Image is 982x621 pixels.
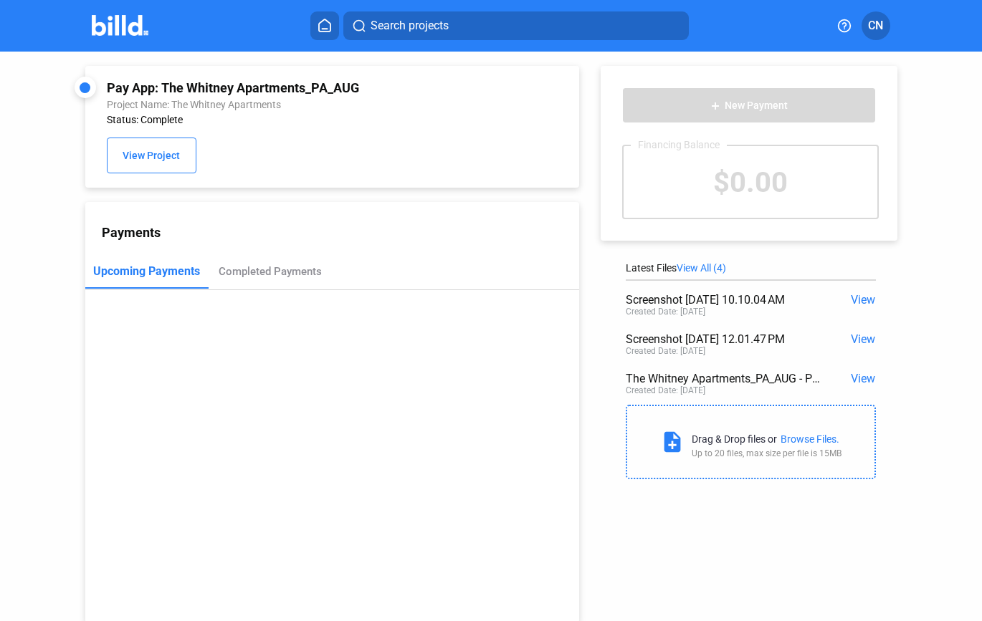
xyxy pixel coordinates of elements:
[868,17,883,34] span: CN
[624,146,877,218] div: $0.00
[725,100,788,112] span: New Payment
[781,433,839,445] div: Browse Files.
[123,150,180,162] span: View Project
[102,225,580,240] div: Payments
[107,114,468,125] div: Status: Complete
[343,11,689,40] button: Search projects
[692,448,842,458] div: Up to 20 files, max size per file is 15MB
[626,346,705,356] div: Created Date: [DATE]
[107,99,468,110] div: Project Name: The Whitney Apartments
[107,80,468,95] div: Pay App: The Whitney Apartments_PA_AUG
[660,430,685,454] mat-icon: note_add
[626,372,826,385] div: The Whitney Apartments_PA_AUG - Purchase Statement.pdf
[626,293,826,307] div: Screenshot [DATE] 10.10.04 AM
[862,11,890,40] button: CN
[93,264,200,278] div: Upcoming Payments
[692,433,777,445] div: Drag & Drop files or
[92,15,148,36] img: Billd Company Logo
[626,307,705,317] div: Created Date: [DATE]
[107,138,197,173] button: View Project
[219,265,322,278] div: Completed Payments
[851,293,875,307] span: View
[622,87,875,123] button: New Payment
[710,100,721,112] mat-icon: add
[851,332,875,346] span: View
[631,139,727,150] div: Financing Balance
[851,372,875,385] span: View
[626,385,705,395] div: Created Date: [DATE]
[626,332,826,346] div: Screenshot [DATE] 12.01.47 PM
[677,262,726,274] span: View All (4)
[371,17,449,34] span: Search projects
[626,262,875,274] div: Latest Files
